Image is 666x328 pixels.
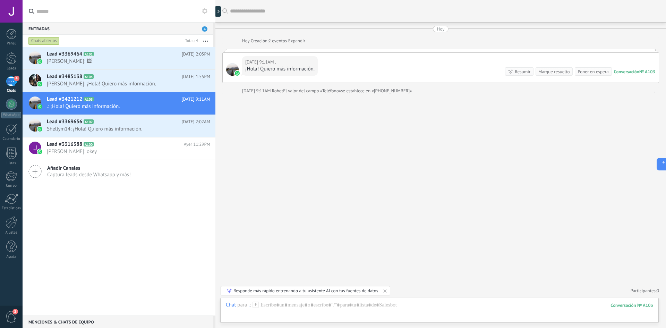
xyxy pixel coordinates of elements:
span: . [226,63,239,76]
div: Ajustes [1,230,22,235]
img: waba.svg [37,104,42,109]
span: Lead #3316388 [47,141,82,148]
div: Leads [1,66,22,71]
span: : [250,302,251,309]
div: Entradas [23,22,213,35]
span: Lead #3421212 [47,96,82,103]
div: WhatsApp [1,112,21,118]
span: [DATE] 2:05PM [182,51,210,58]
span: A102 [84,119,94,124]
div: Listas [1,161,22,166]
a: . [654,87,655,94]
div: Hoy [437,26,445,32]
div: . [248,302,249,308]
div: Responde más rápido entrenando a tu asistente AI con tus fuentes de datos [233,288,378,294]
span: Añadir Canales [47,165,131,171]
span: 2 eventos [268,37,287,44]
span: [DATE] 9:11AM [182,96,210,103]
div: [DATE] 9:11AM [242,87,272,94]
span: .: ¡Hola! Quiero más información. [47,103,197,110]
div: 103 [610,302,653,308]
img: waba.svg [235,71,240,76]
span: 0 [657,288,659,294]
span: Shellym14: ¡Hola! Quiero más información. [47,126,197,132]
div: Calendario [1,137,22,141]
div: Panel [1,41,22,46]
span: . [275,59,276,66]
span: Lead #3369464 [47,51,82,58]
img: waba.svg [37,82,42,86]
a: Lead #3369656 A102 [DATE] 2:02AM Shellym14: ¡Hola! Quiero más información. [23,115,215,137]
span: 2 [12,309,18,314]
div: [DATE] 9:11AM [245,59,275,66]
span: A100 [84,142,94,146]
div: Chats [1,89,22,93]
span: [DATE] 2:02AM [182,118,210,125]
div: Resumir [515,68,530,75]
span: A101 [84,52,94,56]
div: Chats abiertos [28,37,59,45]
span: 4 [14,76,19,81]
a: Lead #3485138 A104 [DATE] 1:55PM [PERSON_NAME]: ¡Hola! Quiero más información. [23,70,215,92]
span: A103 [84,97,94,101]
div: Total: 4 [182,37,198,44]
div: Conversación [614,69,639,75]
div: ¡Hola! Quiero más información. [245,66,315,73]
div: Menciones & Chats de equipo [23,316,213,328]
div: Estadísticas [1,206,22,211]
img: waba.svg [37,59,42,64]
div: Poner en espera [578,68,608,75]
div: Correo [1,184,22,188]
span: [PERSON_NAME]: 🖼 [47,58,197,65]
div: Mostrar [214,6,221,17]
span: El valor del campo «Teléfono» [283,87,341,94]
img: waba.svg [37,127,42,132]
div: № A103 [639,69,655,75]
a: Lead #3369464 A101 [DATE] 2:05PM [PERSON_NAME]: 🖼 [23,47,215,69]
span: [PERSON_NAME]: ¡Hola! Quiero más información. [47,81,197,87]
div: Ayuda [1,255,22,259]
div: Hoy [242,37,251,44]
span: A104 [84,74,94,79]
span: Robot [272,88,283,94]
span: Captura leads desde Whatsapp y más! [47,171,131,178]
div: Marque resuelto [538,68,570,75]
a: Expandir [288,37,305,44]
span: Lead #3369656 [47,118,82,125]
div: Creación: [242,37,305,44]
span: Lead #3485138 [47,73,82,80]
span: Ayer 11:29PM [184,141,210,148]
span: 4 [202,26,207,32]
span: [DATE] 1:55PM [182,73,210,80]
a: Lead #3316388 A100 Ayer 11:29PM [PERSON_NAME]: okey [23,137,215,160]
span: para [237,302,247,309]
img: waba.svg [37,149,42,154]
a: Participantes:0 [631,288,659,294]
a: Lead #3421212 A103 [DATE] 9:11AM .: ¡Hola! Quiero más información. [23,92,215,115]
span: se establece en «[PHONE_NUMBER]» [341,87,412,94]
span: [PERSON_NAME]: okey [47,148,197,155]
